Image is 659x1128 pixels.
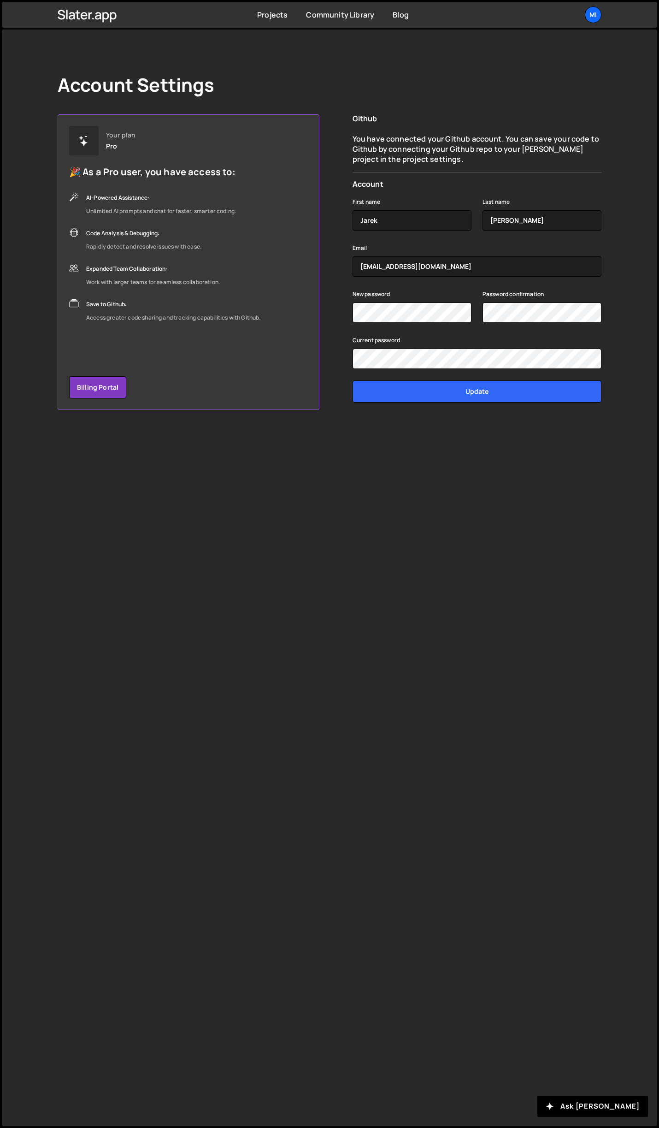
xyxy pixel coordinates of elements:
div: Your plan [106,131,135,139]
a: Billing Portal [69,376,126,398]
label: Password confirmation [482,290,544,299]
div: Code Analysis & Debugging: [86,228,201,239]
div: Expanded Team Collaboration: [86,263,220,274]
label: First name [353,197,381,207]
label: New password [353,290,390,299]
input: Update [353,380,601,403]
div: Rapidly detect and resolve issues with ease. [86,241,201,252]
a: Blog [393,10,409,20]
label: Last name [482,197,510,207]
div: Work with larger teams for seamless collaboration. [86,277,220,288]
a: Community Library [306,10,374,20]
div: Pro [106,142,117,150]
div: AI-Powered Assistance: [86,192,236,203]
h2: Github [353,114,601,123]
a: Projects [257,10,288,20]
p: You have connected your Github account. You can save your code to Github by connecting your Githu... [353,134,601,165]
div: Access greater code sharing and tracking capabilities with Github. [86,312,261,323]
label: Email [353,243,367,253]
h1: Account Settings [58,74,215,96]
button: Ask [PERSON_NAME] [537,1096,648,1117]
div: Unlimited AI prompts and chat for faster, smarter coding. [86,206,236,217]
h5: 🎉 As a Pro user, you have access to: [69,166,261,178]
div: Save to Github: [86,299,261,310]
a: Mi [585,6,601,23]
h2: Account [353,180,601,189]
label: Current password [353,336,400,345]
